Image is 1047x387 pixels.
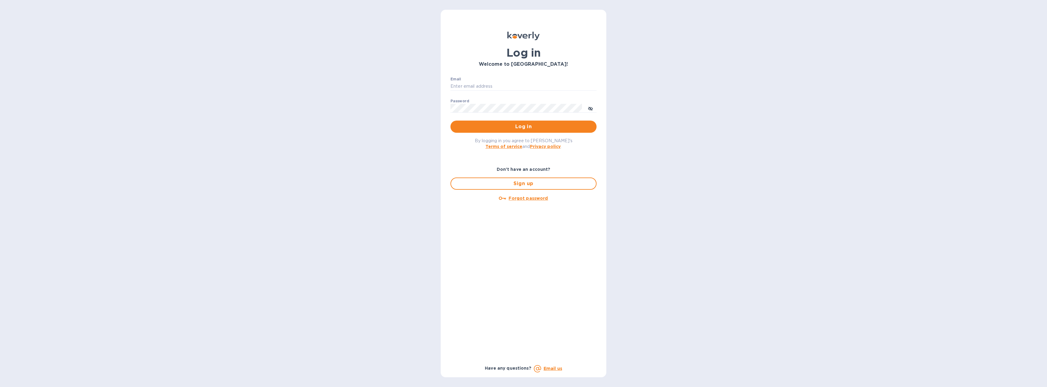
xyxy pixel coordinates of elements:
a: Email us [544,366,562,371]
span: Log in [455,123,592,130]
a: Terms of service [485,144,522,149]
button: Sign up [450,178,597,190]
b: Have any questions? [485,366,531,371]
h3: Welcome to [GEOGRAPHIC_DATA]! [450,62,597,67]
u: Forgot password [509,196,548,201]
input: Enter email address [450,82,597,91]
label: Password [450,99,469,103]
b: Don't have an account? [497,167,551,172]
button: Log in [450,121,597,133]
label: Email [450,77,461,81]
img: Koverly [507,32,540,40]
span: By logging in you agree to [PERSON_NAME]'s and . [475,138,573,149]
span: Sign up [456,180,591,187]
a: Privacy policy [530,144,561,149]
button: toggle password visibility [584,102,597,114]
h1: Log in [450,46,597,59]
